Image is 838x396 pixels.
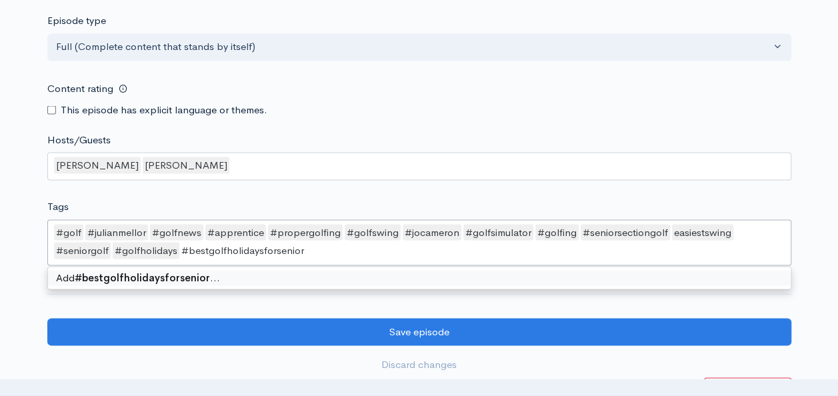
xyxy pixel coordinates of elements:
[54,157,141,173] div: [PERSON_NAME]
[61,102,267,117] label: This episode has explicit language or themes.
[48,270,791,285] div: Add …
[47,351,791,378] a: Discard changes
[403,224,461,241] div: #jocameron
[56,39,771,55] div: Full (Complete content that stands by itself)
[150,224,203,241] div: #golfnews
[268,224,343,241] div: #propergolfing
[85,224,148,241] div: #julianmellor
[581,224,670,241] div: #seniorsectiongolf
[47,75,113,103] label: Content rating
[54,242,111,259] div: #seniorgolf
[47,33,791,61] button: Full (Complete content that stands by itself)
[205,224,266,241] div: #apprentice
[75,271,210,283] strong: #bestgolfholidaysforsenior
[47,318,791,345] input: Save episode
[535,224,579,241] div: #golfing
[143,157,229,173] div: [PERSON_NAME]
[47,132,111,147] label: Hosts/Guests
[54,224,83,241] div: #golf
[47,13,106,29] label: Episode type
[113,242,179,259] div: #golfholidays
[672,224,733,241] div: easiestswing
[345,224,401,241] div: #golfswing
[47,199,69,214] label: Tags
[463,224,533,241] div: #golfsimulator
